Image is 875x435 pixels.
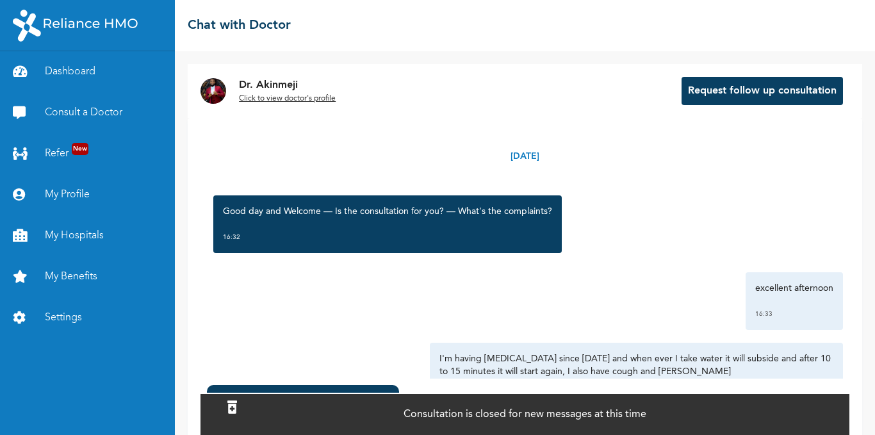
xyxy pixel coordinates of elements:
p: Dr. Akinmeji [239,78,336,93]
p: Consultation is closed for new messages at this time [404,407,646,422]
u: Click to view doctor's profile [239,95,336,103]
img: Dr. undefined` [200,78,226,104]
div: 16:32 [223,231,552,243]
p: I'm having [MEDICAL_DATA] since [DATE] and when ever I take water it will subside and after 10 to... [439,352,833,378]
div: 16:33 [755,308,833,320]
img: RelianceHMO's Logo [13,10,138,42]
span: New [72,143,88,155]
button: Request follow up consultation [682,77,843,105]
p: Good day and Welcome — Is the consultation for you? — What's the complaints? [223,205,552,218]
h2: Chat with Doctor [188,16,291,35]
p: excellent afternoon [755,282,833,295]
p: [DATE] [511,150,539,163]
